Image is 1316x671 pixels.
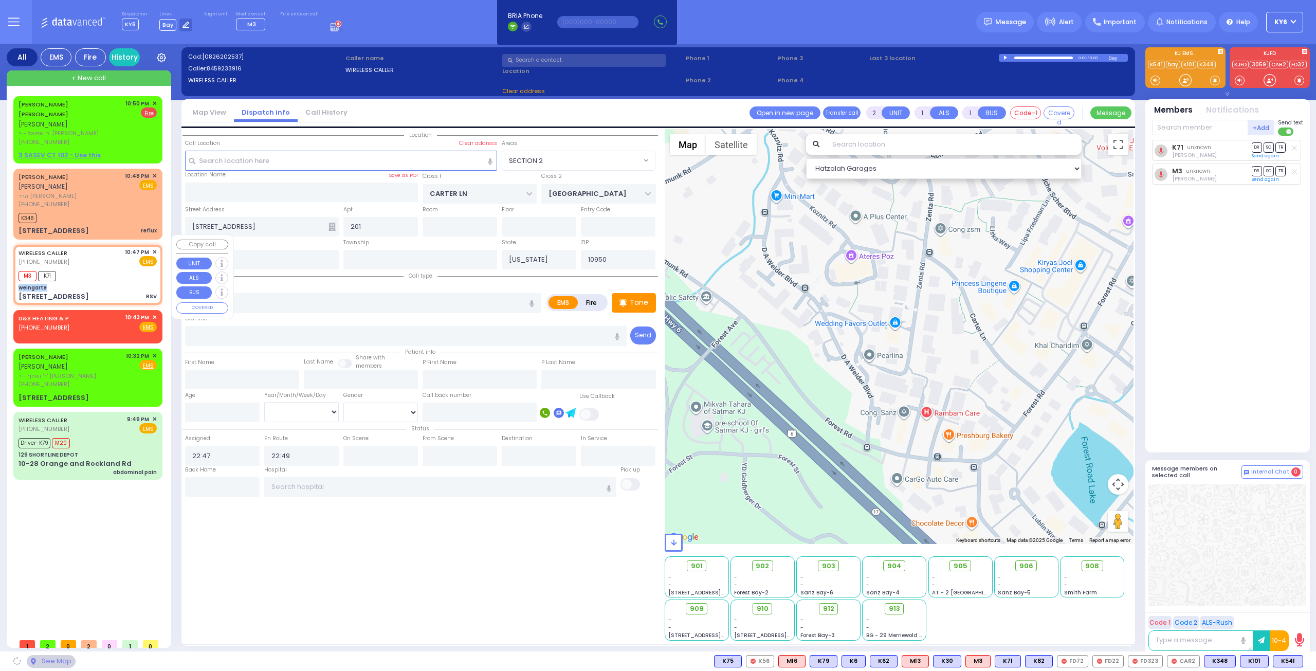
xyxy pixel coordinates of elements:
[1278,119,1303,126] span: Send text
[933,655,961,667] div: BLS
[19,249,67,257] a: WIRELESS CALLER
[998,589,1031,596] span: Sanz Bay-5
[7,48,38,66] div: All
[577,296,606,309] label: Fire
[823,106,861,119] button: Transfer call
[20,640,35,648] span: 1
[1154,104,1193,116] button: Members
[176,286,212,299] button: BUS
[1172,167,1182,175] a: M3
[102,640,117,648] span: 0
[1044,106,1074,119] button: Covered
[800,631,835,639] span: Forest Bay-3
[188,52,342,61] label: Cad:
[1078,52,1087,64] div: 0:00
[71,73,106,83] span: + New call
[778,655,806,667] div: M16
[1240,655,1269,667] div: K101
[343,391,363,400] label: Gender
[706,134,757,155] button: Show satellite imagery
[38,271,56,281] span: K71
[176,258,212,270] button: UNIT
[757,604,769,614] span: 910
[343,239,369,247] label: Township
[176,240,228,249] button: Copy call
[234,107,298,117] a: Dispatch info
[423,172,441,180] label: Cross 1
[356,362,382,370] span: members
[19,173,68,181] a: [PERSON_NAME]
[389,172,418,179] label: Save as POI
[236,11,268,17] label: Medic on call
[1252,142,1262,152] span: DR
[304,358,333,366] label: Last Name
[502,239,516,247] label: State
[734,631,831,639] span: [STREET_ADDRESS][PERSON_NAME]
[356,354,385,361] small: Share with
[751,659,756,664] img: red-radio-icon.svg
[264,391,339,400] div: Year/Month/Week/Day
[176,302,228,314] button: COVERED
[630,327,656,344] button: Send
[932,581,935,589] span: -
[965,655,991,667] div: ALS
[1108,474,1128,495] button: Map camera controls
[667,531,701,544] img: Google
[343,434,369,443] label: On Scene
[866,581,869,589] span: -
[810,655,837,667] div: K79
[143,323,154,331] u: EMS
[19,380,69,388] span: [PHONE_NUMBER]
[1089,52,1099,64] div: 0.00
[734,624,737,631] span: -
[27,655,75,668] div: See map
[159,11,193,17] label: Lines
[502,206,514,214] label: Floor
[1187,143,1211,151] span: unknown
[932,589,1008,596] span: AT - 2 [GEOGRAPHIC_DATA]
[734,616,737,624] span: -
[188,64,342,73] label: Caller:
[866,573,869,581] span: -
[668,616,671,624] span: -
[995,17,1026,27] span: Message
[978,106,1006,119] button: BUS
[1251,468,1289,476] span: Internal Chat
[125,172,149,180] span: 10:48 PM
[842,655,866,667] div: K6
[810,655,837,667] div: BLS
[185,171,226,179] label: Location Name
[19,425,69,433] span: [PHONE_NUMBER]
[1108,511,1128,532] button: Drag Pegman onto the map to open Street View
[1172,175,1217,183] span: Chananya Indig
[1167,655,1200,667] div: CAR2
[1232,61,1249,68] a: KJFD
[965,655,991,667] div: M3
[109,48,140,66] a: History
[995,655,1021,667] div: BLS
[1264,142,1274,152] span: SO
[1278,126,1294,137] label: Turn off text
[1152,120,1248,135] input: Search member
[185,358,214,367] label: First Name
[502,87,545,95] span: Clear address
[1252,153,1279,159] a: Send again
[152,172,157,180] span: ✕
[690,604,704,614] span: 909
[264,477,616,497] input: Search hospital
[1148,61,1165,68] a: K541
[247,20,256,28] span: M3
[122,640,138,648] span: 1
[459,139,497,148] label: Clear address
[75,48,106,66] div: Fire
[984,18,992,26] img: message.svg
[1230,51,1310,58] label: KJFD
[122,11,148,17] label: Dispatcher
[41,15,109,28] img: Logo
[932,573,935,581] span: -
[298,107,355,117] a: Call History
[19,271,36,281] span: M3
[159,19,176,31] span: Bay
[889,604,900,614] span: 913
[52,438,70,448] span: M20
